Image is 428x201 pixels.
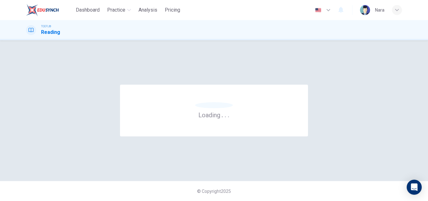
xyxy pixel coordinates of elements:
div: Open Intercom Messenger [407,180,422,195]
img: Profile picture [360,5,370,15]
span: Dashboard [76,6,100,14]
span: Practice [107,6,125,14]
h1: Reading [41,29,60,36]
div: ์Nara [375,6,384,14]
span: © Copyright 2025 [197,189,231,194]
button: Dashboard [73,4,102,16]
img: EduSynch logo [26,4,59,16]
span: Analysis [138,6,157,14]
h6: . [221,109,223,119]
span: TOEFL® [41,24,51,29]
img: en [314,8,322,13]
button: Practice [105,4,133,16]
button: Pricing [162,4,183,16]
h6: Loading [198,111,230,119]
a: EduSynch logo [26,4,73,16]
button: Analysis [136,4,160,16]
h6: . [227,109,230,119]
span: Pricing [165,6,180,14]
h6: . [224,109,227,119]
